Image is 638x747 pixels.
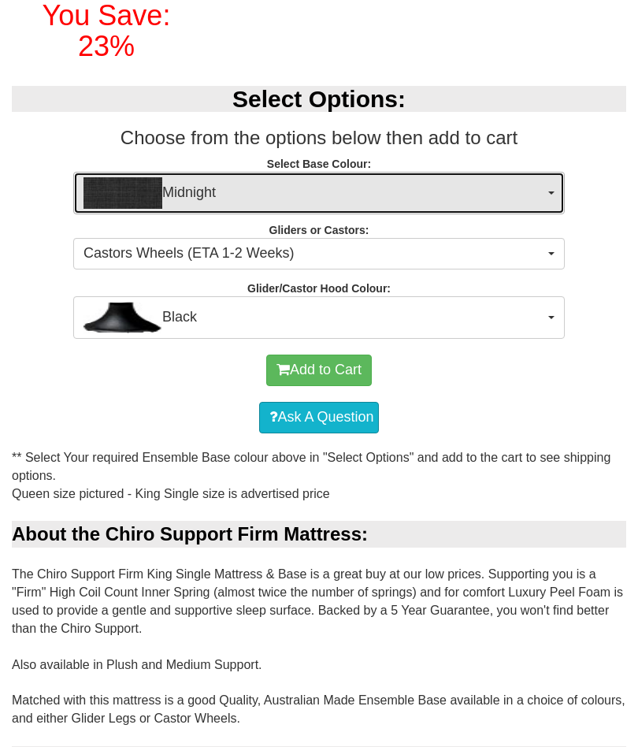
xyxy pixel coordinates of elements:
[73,296,565,339] button: BlackBlack
[12,521,626,548] div: About the Chiro Support Firm Mattress:
[83,302,162,333] img: Black
[232,86,406,112] b: Select Options:
[269,224,369,236] strong: Gliders or Castors:
[83,243,544,264] span: Castors Wheels (ETA 1-2 Weeks)
[266,355,372,386] button: Add to Cart
[73,172,565,214] button: MidnightMidnight
[247,282,391,295] strong: Glider/Castor Hood Colour:
[73,238,565,269] button: Castors Wheels (ETA 1-2 Weeks)
[267,158,371,170] strong: Select Base Colour:
[83,177,544,209] span: Midnight
[259,402,378,433] a: Ask A Question
[12,128,626,148] h3: Choose from the options below then add to cart
[83,177,162,209] img: Midnight
[83,302,544,333] span: Black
